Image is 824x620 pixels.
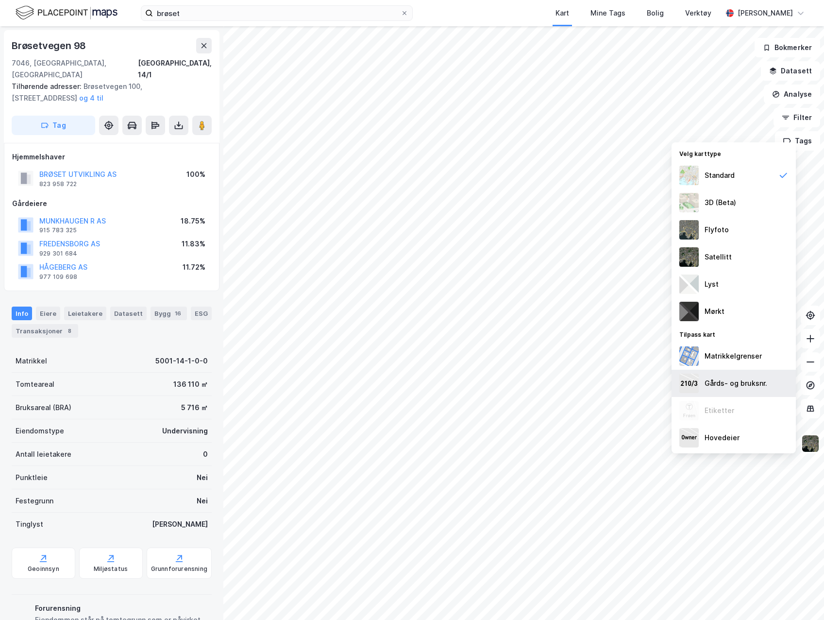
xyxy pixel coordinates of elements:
[36,307,60,320] div: Eiere
[138,57,212,81] div: [GEOGRAPHIC_DATA], 14/1
[705,378,767,389] div: Gårds- og bruksnr.
[94,565,128,573] div: Miljøstatus
[16,495,53,507] div: Festegrunn
[12,81,204,104] div: Brøsetvegen 100, [STREET_ADDRESS]
[764,85,820,104] button: Analyse
[16,355,47,367] div: Matrikkel
[555,7,569,19] div: Kart
[16,472,48,483] div: Punktleie
[755,38,820,57] button: Bokmerker
[738,7,793,19] div: [PERSON_NAME]
[801,434,820,453] img: 9k=
[705,306,724,317] div: Mørkt
[16,402,71,413] div: Bruksareal (BRA)
[12,324,78,338] div: Transaksjoner
[173,309,183,318] div: 16
[685,7,711,19] div: Verktøy
[679,275,699,294] img: luj3wr1y2y3+OchiMxRmMxRlscgabnMEmZ7DJGWxyBpucwSZnsMkZbHIGm5zBJmewyRlscgabnMEmZ7DJGWxyBpucwSZnsMkZ...
[12,151,211,163] div: Hjemmelshaver
[679,166,699,185] img: Z
[705,405,734,416] div: Etiketter
[705,224,729,236] div: Flyfoto
[647,7,664,19] div: Bolig
[679,247,699,267] img: 9k=
[155,355,208,367] div: 5001-14-1-0-0
[16,425,64,437] div: Eiendomstype
[65,326,74,336] div: 8
[705,170,735,181] div: Standard
[775,131,820,151] button: Tags
[181,402,208,413] div: 5 716 ㎡
[705,251,732,263] div: Satellitt
[679,346,699,366] img: cadastreBorders.cfe08de4b5ddd52a10de.jpeg
[173,379,208,390] div: 136 110 ㎡
[64,307,106,320] div: Leietakere
[16,518,43,530] div: Tinglyst
[12,57,138,81] div: 7046, [GEOGRAPHIC_DATA], [GEOGRAPHIC_DATA]
[197,472,208,483] div: Nei
[183,261,205,273] div: 11.72%
[151,565,207,573] div: Grunnforurensning
[12,307,32,320] div: Info
[152,518,208,530] div: [PERSON_NAME]
[186,169,205,180] div: 100%
[35,603,208,614] div: Forurensning
[182,238,205,250] div: 11.83%
[39,180,77,188] div: 823 958 722
[774,108,820,127] button: Filter
[775,573,824,620] iframe: Chat Widget
[761,61,820,81] button: Datasett
[12,82,84,90] span: Tilhørende adresser:
[12,198,211,209] div: Gårdeiere
[162,425,208,437] div: Undervisning
[705,350,762,362] div: Matrikkelgrenser
[12,116,95,135] button: Tag
[16,4,118,21] img: logo.f888ab2527a4732fd821a326f86c7f29.svg
[110,307,147,320] div: Datasett
[153,6,401,20] input: Søk på adresse, matrikkel, gårdeiere, leietakere eller personer
[28,565,59,573] div: Geoinnsyn
[181,215,205,227] div: 18.75%
[679,220,699,240] img: Z
[679,401,699,420] img: Z
[672,325,796,343] div: Tilpass kart
[39,273,77,281] div: 977 109 698
[16,379,54,390] div: Tomteareal
[203,448,208,460] div: 0
[590,7,625,19] div: Mine Tags
[197,495,208,507] div: Nei
[705,278,719,290] div: Lyst
[705,432,740,444] div: Hovedeier
[16,448,71,460] div: Antall leietakere
[705,197,736,208] div: 3D (Beta)
[679,302,699,321] img: nCdM7BzjoCAAAAAElFTkSuQmCC
[191,307,212,320] div: ESG
[672,144,796,162] div: Velg karttype
[39,250,77,258] div: 929 301 684
[679,193,699,212] img: Z
[151,307,187,320] div: Bygg
[39,226,77,234] div: 915 783 325
[12,38,88,53] div: Brøsetvegen 98
[679,428,699,448] img: majorOwner.b5e170eddb5c04bfeeff.jpeg
[679,374,699,393] img: cadastreKeys.547ab17ec502f5a4ef2b.jpeg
